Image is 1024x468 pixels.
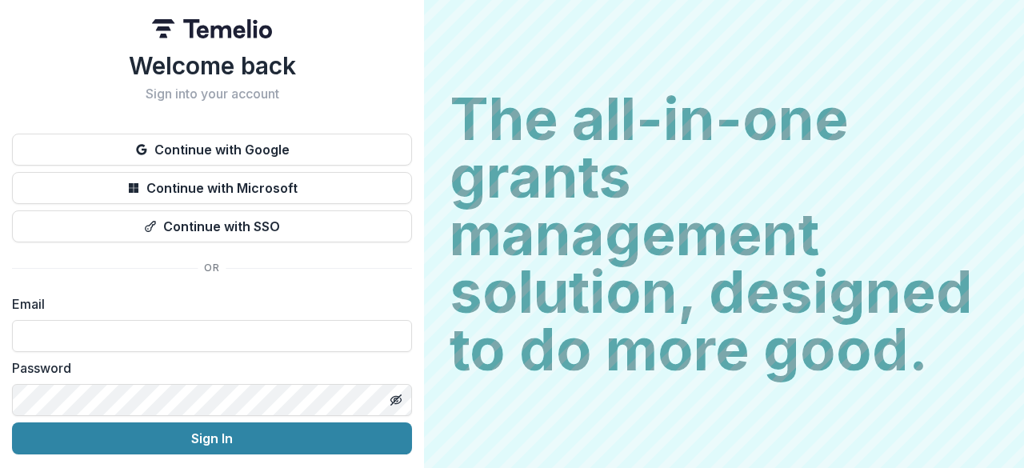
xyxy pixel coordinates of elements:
[12,86,412,102] h2: Sign into your account
[12,51,412,80] h1: Welcome back
[12,210,412,242] button: Continue with SSO
[12,134,412,166] button: Continue with Google
[152,19,272,38] img: Temelio
[383,387,409,413] button: Toggle password visibility
[12,358,402,378] label: Password
[12,172,412,204] button: Continue with Microsoft
[12,294,402,314] label: Email
[12,422,412,454] button: Sign In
